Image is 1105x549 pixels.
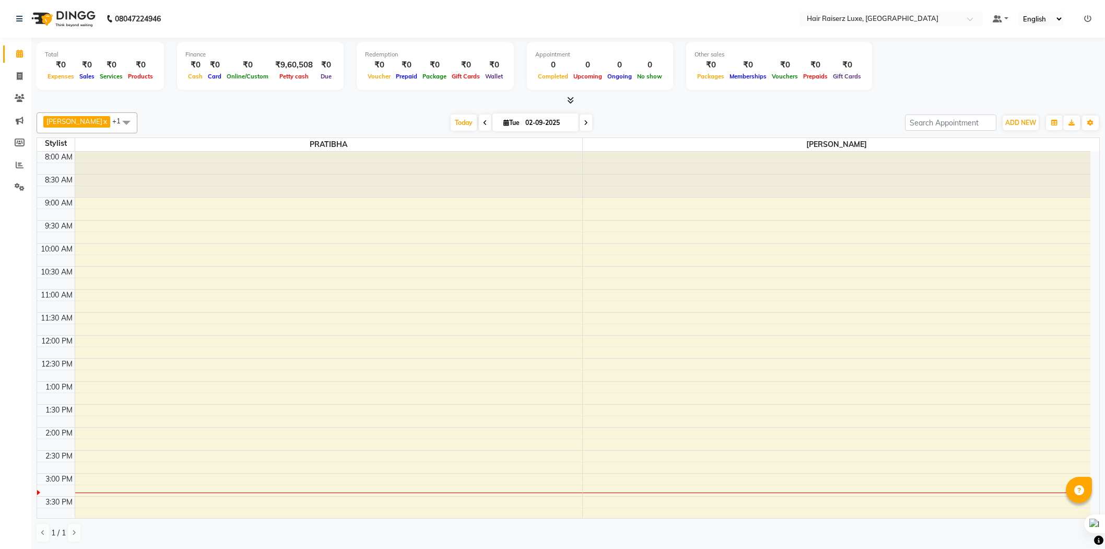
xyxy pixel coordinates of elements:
div: ₹0 [393,59,420,71]
div: ₹0 [420,59,449,71]
div: ₹0 [769,59,801,71]
div: ₹0 [830,59,864,71]
span: Online/Custom [224,73,271,80]
div: ₹0 [125,59,156,71]
span: +1 [112,117,128,125]
div: ₹0 [365,59,393,71]
div: ₹0 [185,59,205,71]
div: 12:00 PM [39,336,75,347]
div: 2:30 PM [43,451,75,462]
span: Upcoming [571,73,605,80]
div: 0 [571,59,605,71]
div: ₹0 [727,59,769,71]
span: Prepaids [801,73,830,80]
span: Vouchers [769,73,801,80]
span: PRATIBHA [75,138,583,151]
div: ₹0 [205,59,224,71]
div: 0 [535,59,571,71]
span: Expenses [45,73,77,80]
div: 1:30 PM [43,405,75,416]
div: ₹9,60,508 [271,59,317,71]
div: ₹0 [224,59,271,71]
div: 10:00 AM [39,244,75,255]
span: Today [451,115,477,131]
div: 3:00 PM [43,474,75,485]
span: [PERSON_NAME] [583,138,1090,151]
span: Gift Cards [449,73,483,80]
span: Sales [77,73,97,80]
div: 9:30 AM [43,221,75,232]
span: Services [97,73,125,80]
div: 10:30 AM [39,267,75,278]
div: ₹0 [317,59,335,71]
span: 1 / 1 [51,528,66,539]
span: Package [420,73,449,80]
div: 12:30 PM [39,359,75,370]
span: Completed [535,73,571,80]
div: Appointment [535,50,665,59]
span: No show [634,73,665,80]
span: Gift Cards [830,73,864,80]
div: 11:30 AM [39,313,75,324]
a: x [102,117,107,125]
span: Memberships [727,73,769,80]
div: 2:00 PM [43,428,75,439]
div: Finance [185,50,335,59]
span: Petty cash [277,73,311,80]
div: 0 [605,59,634,71]
div: ₹0 [97,59,125,71]
span: Card [205,73,224,80]
div: Other sales [695,50,864,59]
div: Total [45,50,156,59]
div: Stylist [37,138,75,149]
span: Ongoing [605,73,634,80]
input: 2025-09-02 [522,115,574,131]
div: 8:00 AM [43,152,75,163]
span: Tue [501,119,522,127]
span: Wallet [483,73,506,80]
span: Prepaid [393,73,420,80]
div: ₹0 [801,59,830,71]
div: 8:30 AM [43,175,75,186]
button: ADD NEW [1003,116,1039,130]
span: Cash [185,73,205,80]
span: Due [318,73,334,80]
div: 11:00 AM [39,290,75,301]
input: Search Appointment [905,115,996,131]
iframe: chat widget [1061,507,1095,539]
div: 0 [634,59,665,71]
div: ₹0 [695,59,727,71]
div: ₹0 [449,59,483,71]
div: 1:00 PM [43,382,75,393]
img: logo [27,4,98,33]
span: Products [125,73,156,80]
div: ₹0 [483,59,506,71]
span: Voucher [365,73,393,80]
div: Redemption [365,50,506,59]
div: 3:30 PM [43,497,75,508]
span: [PERSON_NAME] [46,117,102,125]
b: 08047224946 [115,4,161,33]
span: ADD NEW [1005,119,1036,127]
span: Packages [695,73,727,80]
div: ₹0 [77,59,97,71]
div: ₹0 [45,59,77,71]
div: 9:00 AM [43,198,75,209]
